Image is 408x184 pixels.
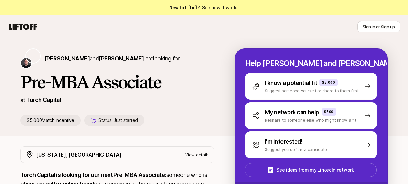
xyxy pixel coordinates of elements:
p: I know a potential fit [265,79,317,88]
p: Reshare to someone else who might know a fit [265,117,356,123]
p: at [20,96,25,104]
p: Help [PERSON_NAME] and [PERSON_NAME] hire [245,59,377,68]
h1: Pre-MBA Associate [20,73,214,92]
p: My network can help [265,108,319,117]
p: View details [185,152,209,158]
a: See how it works [202,5,239,10]
img: Christopher Harper [21,58,31,68]
span: Just started [114,117,138,123]
p: Suggest yourself as a candidate [265,146,327,152]
p: are looking for [45,54,179,63]
button: See ideas from my LinkedIn network [245,163,377,177]
a: Torch Capital [26,96,61,103]
span: New to Liftoff? [169,4,239,11]
span: [PERSON_NAME] [45,55,90,62]
p: See ideas from my LinkedIn network [276,166,354,174]
p: I'm interested! [265,137,302,146]
strong: Torch Capital is looking for our next Pre-MBA Associate: [20,172,166,178]
p: $5,000 [322,80,335,85]
p: Suggest someone yourself or share to them first [265,88,359,94]
span: and [90,55,144,62]
p: Status: [98,117,138,124]
p: [US_STATE], [GEOGRAPHIC_DATA] [36,151,122,159]
p: $500 [324,109,334,114]
span: [PERSON_NAME] [99,55,144,62]
p: $5,000 Match Incentive [20,115,81,126]
button: Sign in or Sign up [357,21,400,32]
